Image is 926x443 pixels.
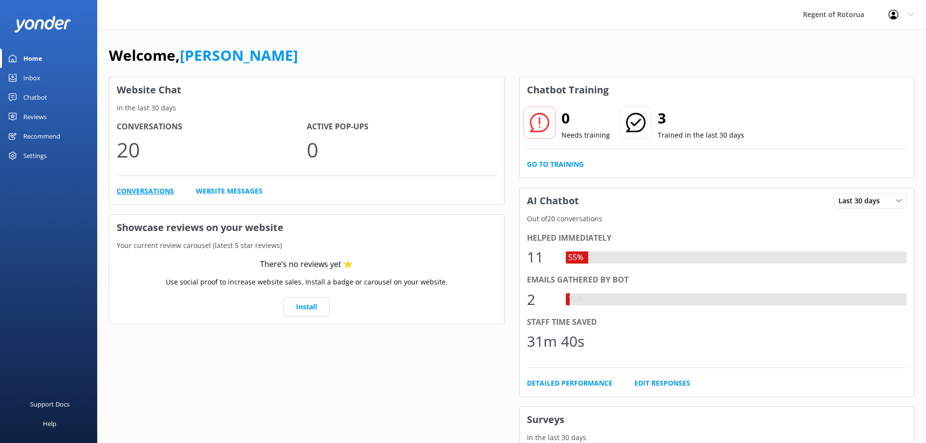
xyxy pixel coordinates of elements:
[561,106,610,130] h2: 0
[109,215,504,240] h3: Showcase reviews on your website
[109,103,504,113] p: In the last 30 days
[527,246,556,269] div: 11
[23,146,47,165] div: Settings
[23,107,47,126] div: Reviews
[520,213,914,224] p: Out of 20 conversations
[520,407,914,432] h3: Surveys
[527,378,612,389] a: Detailed Performance
[260,258,353,271] div: There’s no reviews yet ⭐
[527,330,584,353] div: 31m 40s
[15,16,70,32] img: yonder-white-logo.png
[180,45,298,65] a: [PERSON_NAME]
[117,186,174,196] a: Conversations
[566,251,586,264] div: 55%
[117,133,307,166] p: 20
[109,77,504,103] h3: Website Chat
[527,316,907,329] div: Staff time saved
[43,414,56,433] div: Help
[117,121,307,133] h4: Conversations
[566,293,586,306] div: 10%
[30,394,70,414] div: Support Docs
[520,77,616,103] h3: Chatbot Training
[23,126,60,146] div: Recommend
[634,378,690,389] a: Edit Responses
[527,159,584,170] a: Go to Training
[307,121,497,133] h4: Active Pop-ups
[520,432,914,443] p: In the last 30 days
[23,68,40,88] div: Inbox
[109,240,504,251] p: Your current review carousel (latest 5 star reviews)
[839,195,886,206] span: Last 30 days
[658,106,744,130] h2: 3
[196,186,262,196] a: Website Messages
[527,232,907,245] div: Helped immediately
[527,288,556,311] div: 2
[283,297,330,317] a: Install
[527,274,907,286] div: Emails gathered by bot
[520,188,586,213] h3: AI Chatbot
[23,88,47,107] div: Chatbot
[109,44,298,67] h1: Welcome,
[307,133,497,166] p: 0
[658,130,744,141] p: Trained in the last 30 days
[166,277,448,287] p: Use social proof to increase website sales. Install a badge or carousel on your website.
[561,130,610,141] p: Needs training
[23,49,42,68] div: Home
